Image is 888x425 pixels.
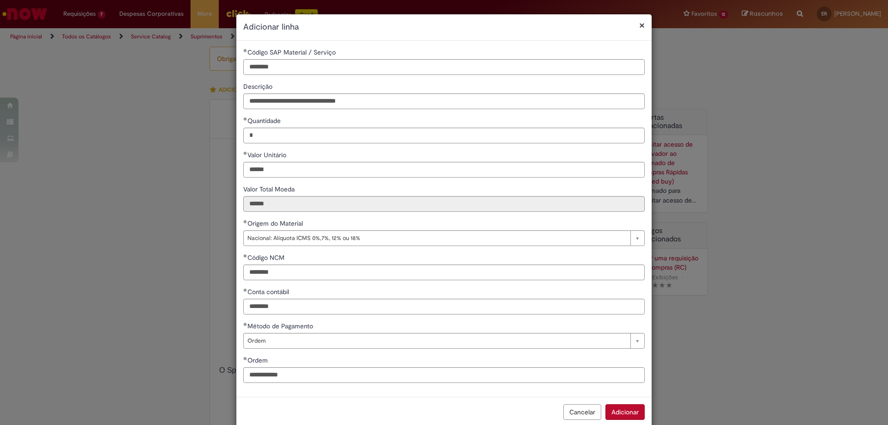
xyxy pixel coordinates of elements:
[243,162,645,178] input: Valor Unitário
[247,219,305,228] span: Origem do Material
[243,367,645,383] input: Ordem
[243,59,645,75] input: Código SAP Material / Serviço
[243,299,645,314] input: Conta contábil
[605,404,645,420] button: Adicionar
[243,82,274,91] span: Descrição
[243,93,645,109] input: Descrição
[247,117,283,125] span: Quantidade
[243,265,645,280] input: Código NCM
[247,48,338,56] span: Código SAP Material / Serviço
[247,356,270,364] span: Ordem
[639,20,645,30] button: Fechar modal
[243,117,247,121] span: Obrigatório Preenchido
[247,333,626,348] span: Ordem
[243,21,645,33] h2: Adicionar linha
[243,128,645,143] input: Quantidade
[243,220,247,223] span: Obrigatório Preenchido
[243,288,247,292] span: Obrigatório Preenchido
[247,288,291,296] span: Conta contábil
[563,404,601,420] button: Cancelar
[247,253,286,262] span: Código NCM
[247,151,288,159] span: Valor Unitário
[243,49,247,52] span: Obrigatório Preenchido
[247,322,315,330] span: Método de Pagamento
[243,196,645,212] input: Valor Total Moeda
[243,322,247,326] span: Obrigatório Preenchido
[243,151,247,155] span: Obrigatório Preenchido
[247,231,626,246] span: Nacional: Alíquota ICMS 0%,7%, 12% ou 18%
[243,254,247,258] span: Obrigatório Preenchido
[243,357,247,360] span: Obrigatório Preenchido
[243,185,296,193] span: Somente leitura - Valor Total Moeda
